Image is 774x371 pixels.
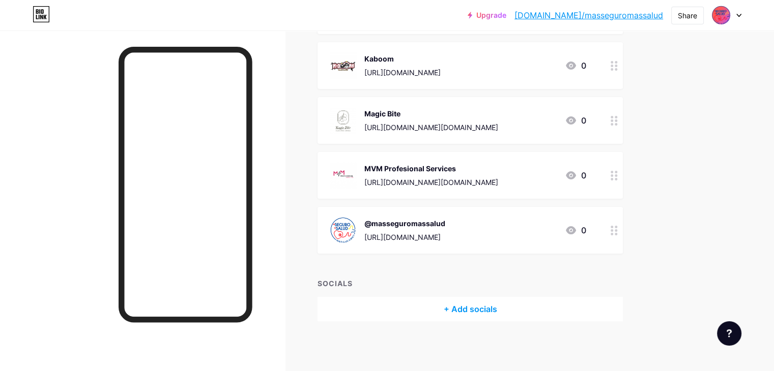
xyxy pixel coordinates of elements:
[565,224,586,236] div: 0
[364,67,441,78] div: [URL][DOMAIN_NAME]
[364,53,441,64] div: Kaboom
[565,114,586,127] div: 0
[330,162,356,189] img: MVM Profesional Services
[514,9,663,21] a: [DOMAIN_NAME]/masseguromassalud
[364,163,498,174] div: MVM Profesional Services
[318,297,623,321] div: + Add socials
[364,108,498,119] div: Magic Bite
[565,169,586,181] div: 0
[330,217,356,243] img: @masseguromassalud
[364,177,498,188] div: [URL][DOMAIN_NAME][DOMAIN_NAME]
[678,10,697,21] div: Share
[711,6,731,25] img: masseguromassalud
[364,218,445,229] div: @masseguromassalud
[330,52,356,79] img: Kaboom
[364,122,498,133] div: [URL][DOMAIN_NAME][DOMAIN_NAME]
[364,232,445,242] div: [URL][DOMAIN_NAME]
[330,107,356,134] img: Magic Bite
[468,11,506,19] a: Upgrade
[318,278,623,289] div: SOCIALS
[565,59,586,72] div: 0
